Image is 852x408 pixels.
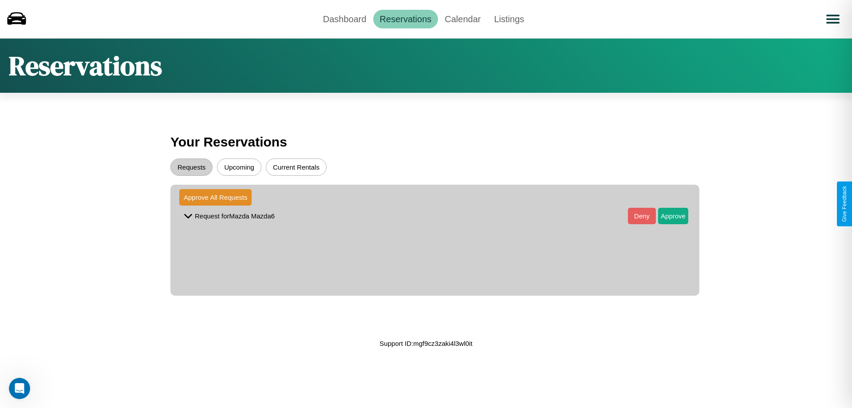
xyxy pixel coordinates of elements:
a: Listings [487,10,531,28]
h3: Your Reservations [170,130,682,154]
a: Dashboard [316,10,373,28]
p: Request for Mazda Mazda6 [195,210,275,222]
button: Requests [170,158,213,176]
button: Approve All Requests [179,189,252,206]
button: Upcoming [217,158,261,176]
button: Open menu [820,7,845,32]
a: Calendar [438,10,487,28]
button: Deny [628,208,656,224]
p: Support ID: mgf9cz3zaki4l3wl0it [379,337,472,349]
button: Current Rentals [266,158,327,176]
h1: Reservations [9,48,162,84]
div: Give Feedback [841,186,848,222]
iframe: Intercom live chat [9,378,30,399]
button: Approve [658,208,688,224]
a: Reservations [373,10,438,28]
